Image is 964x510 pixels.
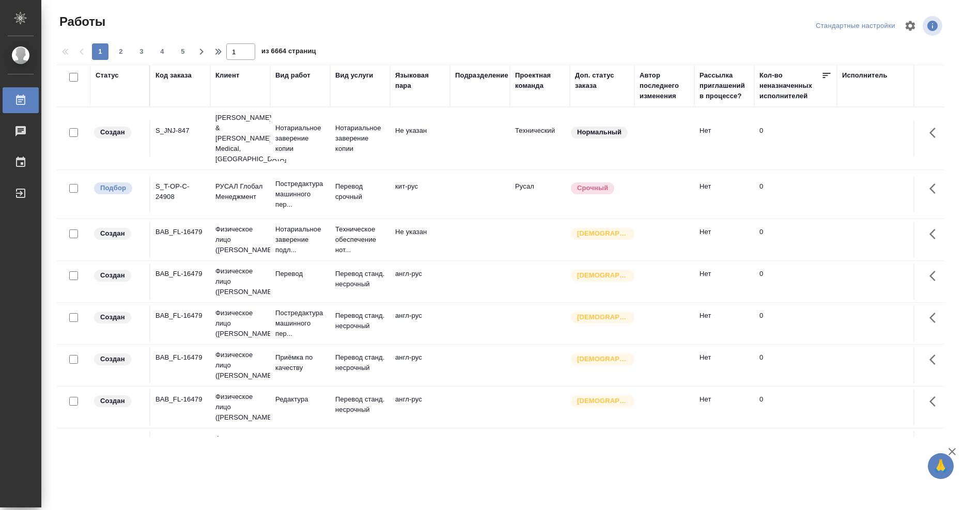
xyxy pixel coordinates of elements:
[275,269,325,279] p: Перевод
[100,183,126,193] p: Подбор
[577,396,629,406] p: [DEMOGRAPHIC_DATA]
[156,311,205,321] div: BAB_FL-16479
[390,176,450,212] td: кит-рус
[215,308,265,339] p: Физическое лицо ([PERSON_NAME])
[100,270,125,281] p: Создан
[898,13,923,38] span: Настроить таблицу
[133,47,150,57] span: 3
[93,181,144,195] div: Можно подбирать исполнителей
[57,13,105,30] span: Работы
[93,436,144,450] div: Заказ еще не согласован с клиентом, искать исполнителей рано
[932,455,950,477] span: 🙏
[390,305,450,342] td: англ-рус
[261,45,316,60] span: из 6664 страниц
[759,70,821,101] div: Кол-во неназначенных исполнителей
[100,354,125,364] p: Создан
[100,228,125,239] p: Создан
[577,312,629,322] p: [DEMOGRAPHIC_DATA]
[100,396,125,406] p: Создан
[694,264,754,300] td: Нет
[395,70,445,91] div: Языковая пара
[754,264,837,300] td: 0
[754,431,837,467] td: 0
[515,70,565,91] div: Проектная команда
[335,394,385,415] p: Перевод станд. несрочный
[390,431,450,467] td: англ-рус
[156,394,205,405] div: BAB_FL-16479
[923,222,948,246] button: Здесь прячутся важные кнопки
[275,70,310,81] div: Вид работ
[156,181,205,202] div: S_T-OP-C-24908
[93,269,144,283] div: Заказ еще не согласован с клиентом, искать исполнителей рано
[923,389,948,414] button: Здесь прячутся важные кнопки
[577,183,608,193] p: Срочный
[923,305,948,330] button: Здесь прячутся важные кнопки
[754,389,837,425] td: 0
[275,308,325,339] p: Постредактура машинного пер...
[156,352,205,363] div: BAB_FL-16479
[100,127,125,137] p: Создан
[694,176,754,212] td: Нет
[215,224,265,255] p: Физическое лицо ([PERSON_NAME])
[694,120,754,157] td: Нет
[923,431,948,456] button: Здесь прячутся важные кнопки
[335,436,385,457] p: Перевод станд. несрочный
[577,127,621,137] p: Нормальный
[335,269,385,289] p: Перевод станд. несрочный
[923,176,948,201] button: Здесь прячутся важные кнопки
[275,352,325,373] p: Приёмка по качеству
[335,352,385,373] p: Перевод станд. несрочный
[215,266,265,297] p: Физическое лицо ([PERSON_NAME])
[577,354,629,364] p: [DEMOGRAPHIC_DATA]
[93,126,144,140] div: Заказ еще не согласован с клиентом, искать исполнителей рано
[93,394,144,408] div: Заказ еще не согласован с клиентом, искать исполнителей рано
[754,305,837,342] td: 0
[275,123,325,154] p: Нотариальное заверение копии
[335,224,385,255] p: Техническое обеспечение нот...
[100,312,125,322] p: Создан
[575,70,629,91] div: Доп. статус заказа
[215,181,265,202] p: РУСАЛ Глобал Менеджмент
[154,47,170,57] span: 4
[390,222,450,258] td: Не указан
[335,181,385,202] p: Перевод срочный
[577,228,629,239] p: [DEMOGRAPHIC_DATA]
[215,113,265,164] p: [PERSON_NAME] & [PERSON_NAME] Medical, [GEOGRAPHIC_DATA]
[215,70,239,81] div: Клиент
[754,347,837,383] td: 0
[842,70,888,81] div: Исполнитель
[928,453,954,479] button: 🙏
[510,176,570,212] td: Русал
[754,176,837,212] td: 0
[275,394,325,405] p: Редактура
[156,269,205,279] div: BAB_FL-16479
[923,120,948,145] button: Здесь прячутся важные кнопки
[154,43,170,60] button: 4
[694,347,754,383] td: Нет
[275,436,325,446] p: Корректура
[175,47,191,57] span: 5
[93,311,144,324] div: Заказ еще не согласован с клиентом, искать исполнителей рано
[390,264,450,300] td: англ-рус
[694,222,754,258] td: Нет
[754,222,837,258] td: 0
[113,47,129,57] span: 2
[335,123,385,154] p: Нотариальное заверение копии
[390,120,450,157] td: Не указан
[923,347,948,372] button: Здесь прячутся важные кнопки
[390,347,450,383] td: англ-рус
[390,389,450,425] td: англ-рус
[96,70,119,81] div: Статус
[156,227,205,237] div: BAB_FL-16479
[923,16,944,36] span: Посмотреть информацию
[275,179,325,210] p: Постредактура машинного пер...
[156,436,205,446] div: BAB_FL-16479
[455,70,508,81] div: Подразделение
[215,350,265,381] p: Физическое лицо ([PERSON_NAME])
[923,264,948,288] button: Здесь прячутся важные кнопки
[694,305,754,342] td: Нет
[335,70,374,81] div: Вид услуги
[156,126,205,136] div: S_JNJ-847
[215,392,265,423] p: Физическое лицо ([PERSON_NAME])
[93,227,144,241] div: Заказ еще не согласован с клиентом, искать исполнителей рано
